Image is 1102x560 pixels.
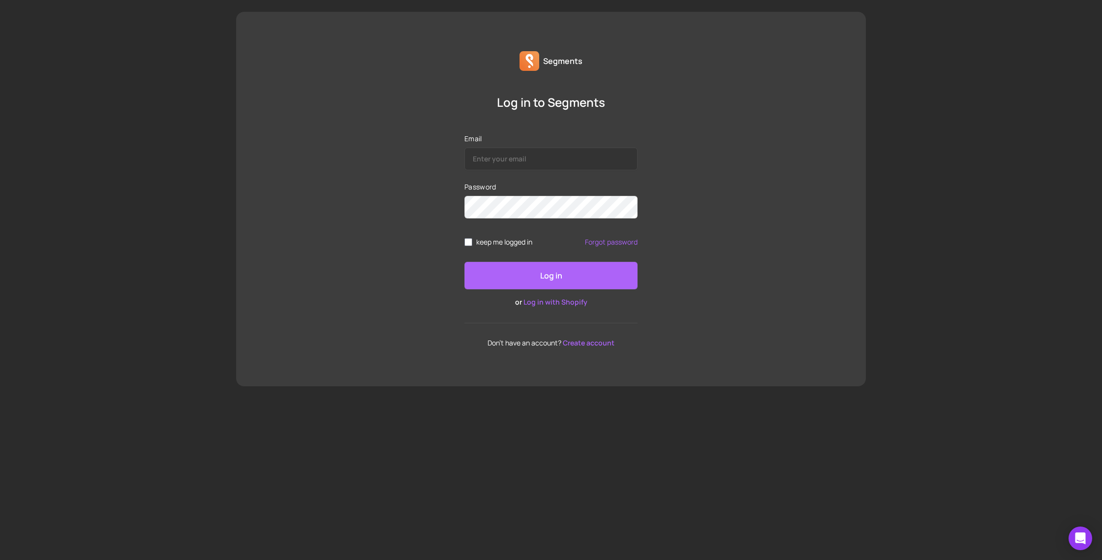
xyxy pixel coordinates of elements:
button: Log in [464,262,638,289]
label: Password [464,182,638,192]
p: or [464,297,638,307]
label: Email [464,134,638,144]
a: Create account [563,338,614,347]
a: Log in with Shopify [523,297,587,307]
input: Password [464,196,638,218]
div: Open Intercom Messenger [1069,527,1092,550]
input: Email [464,148,638,170]
a: Forgot password [585,238,638,246]
p: Segments [543,55,582,67]
p: Log in to Segments [464,94,638,110]
input: remember me [464,238,472,246]
p: Log in [540,270,562,281]
p: Don't have an account? [464,339,638,347]
span: keep me logged in [476,238,532,246]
